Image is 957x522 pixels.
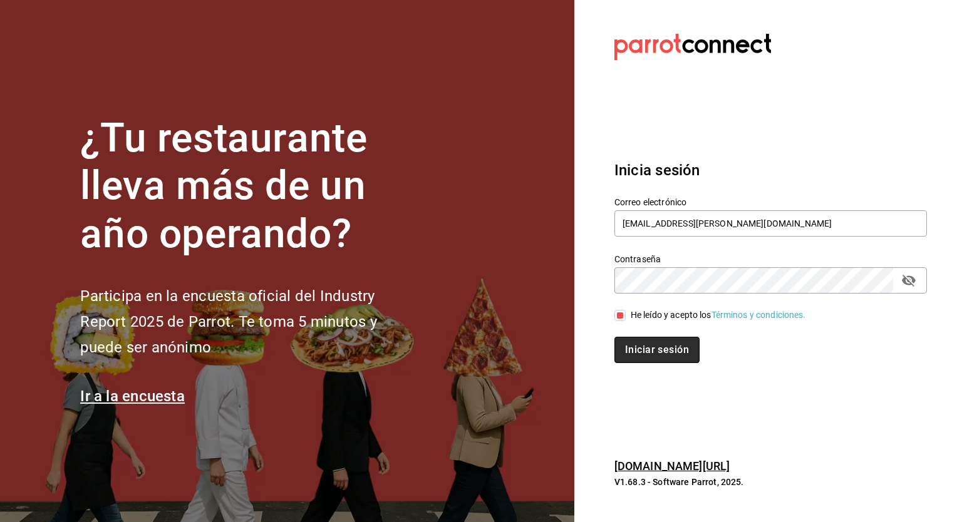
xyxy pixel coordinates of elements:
[614,476,927,488] p: V1.68.3 - Software Parrot, 2025.
[614,459,730,473] a: [DOMAIN_NAME][URL]
[614,337,700,363] button: Iniciar sesión
[614,159,927,182] h3: Inicia sesión
[80,284,418,360] h2: Participa en la encuesta oficial del Industry Report 2025 de Parrot. Te toma 5 minutos y puede se...
[614,210,927,237] input: Ingresa tu correo electrónico
[614,197,927,206] label: Correo electrónico
[631,309,806,322] div: He leído y acepto los
[898,270,919,291] button: Campo de contraseña
[80,115,418,258] h1: ¿Tu restaurante lleva más de un año operando?
[614,254,927,263] label: Contraseña
[711,310,806,320] a: Términos y condiciones.
[80,387,185,405] a: Ir a la encuesta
